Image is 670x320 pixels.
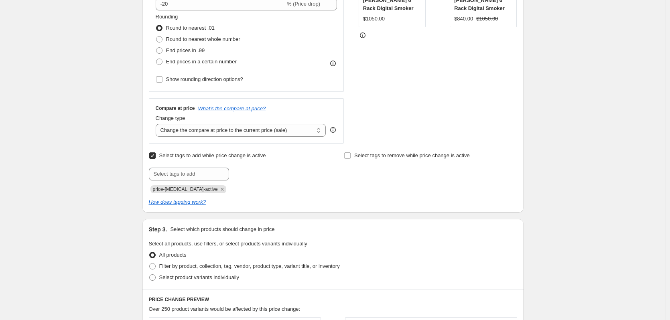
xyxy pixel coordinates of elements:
span: Round to nearest .01 [166,25,215,31]
p: Select which products should change in price [170,225,274,233]
span: Select tags to add while price change is active [159,152,266,158]
span: Over 250 product variants would be affected by this price change: [149,306,300,312]
span: Select all products, use filters, or select products variants individually [149,241,307,247]
a: How does tagging work? [149,199,206,205]
span: Rounding [156,14,178,20]
div: $1050.00 [363,15,385,23]
button: Remove price-change-job-active [219,186,226,193]
span: Round to nearest whole number [166,36,240,42]
h2: Step 3. [149,225,167,233]
button: What's the compare at price? [198,105,266,111]
span: End prices in .99 [166,47,205,53]
span: Select product variants individually [159,274,239,280]
span: All products [159,252,187,258]
input: Select tags to add [149,168,229,180]
span: price-change-job-active [153,186,218,192]
h3: Compare at price [156,105,195,111]
h6: PRICE CHANGE PREVIEW [149,296,517,303]
span: % (Price drop) [287,1,320,7]
span: Select tags to remove while price change is active [354,152,470,158]
span: Change type [156,115,185,121]
div: $840.00 [454,15,473,23]
span: Filter by product, collection, tag, vendor, product type, variant title, or inventory [159,263,340,269]
span: End prices in a certain number [166,59,237,65]
div: help [329,126,337,134]
span: Show rounding direction options? [166,76,243,82]
strike: $1050.00 [476,15,498,23]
